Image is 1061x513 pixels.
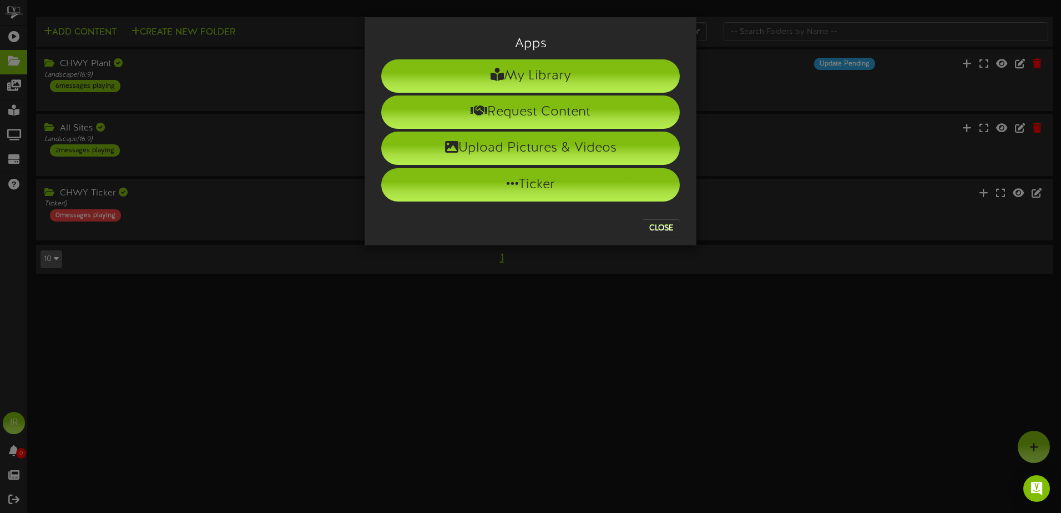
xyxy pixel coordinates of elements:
button: Close [643,219,680,237]
li: Ticker [381,168,680,202]
h3: Apps [381,37,680,51]
li: Request Content [381,95,680,129]
li: My Library [381,59,680,93]
li: Upload Pictures & Videos [381,132,680,165]
div: Open Intercom Messenger [1023,475,1050,502]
